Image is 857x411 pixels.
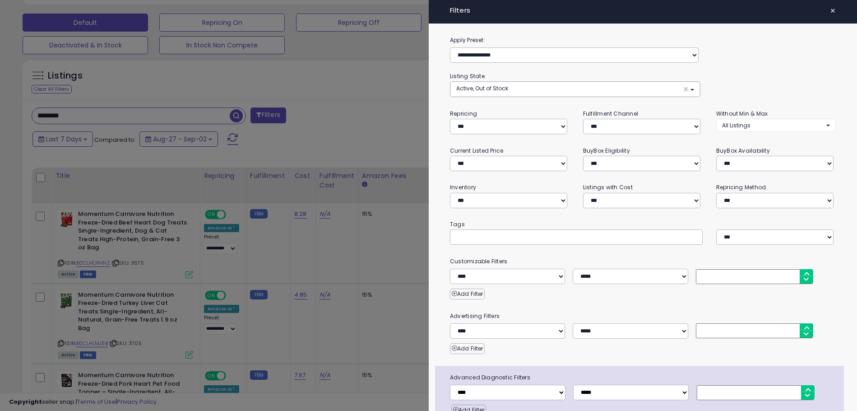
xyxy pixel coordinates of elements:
[826,5,839,17] button: ×
[716,110,768,117] small: Without Min & Max
[716,119,836,132] button: All Listings
[583,110,638,117] small: Fulfillment Channel
[443,35,843,45] label: Apply Preset:
[443,373,844,383] span: Advanced Diagnostic Filters
[450,147,503,154] small: Current Listed Price
[716,147,770,154] small: BuyBox Availability
[830,5,836,17] span: ×
[450,110,477,117] small: Repricing
[450,183,476,191] small: Inventory
[450,289,485,299] button: Add Filter
[443,220,843,229] small: Tags
[583,147,630,154] small: BuyBox Eligibility
[683,84,689,94] span: ×
[456,84,508,92] span: Active, Out of Stock
[450,343,485,354] button: Add Filter
[716,183,766,191] small: Repricing Method
[722,121,750,129] span: All Listings
[583,183,633,191] small: Listings with Cost
[450,82,700,97] button: Active, Out of Stock ×
[443,311,843,321] small: Advertising Filters
[450,7,836,14] h4: Filters
[450,72,485,80] small: Listing State
[443,257,843,266] small: Customizable Filters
